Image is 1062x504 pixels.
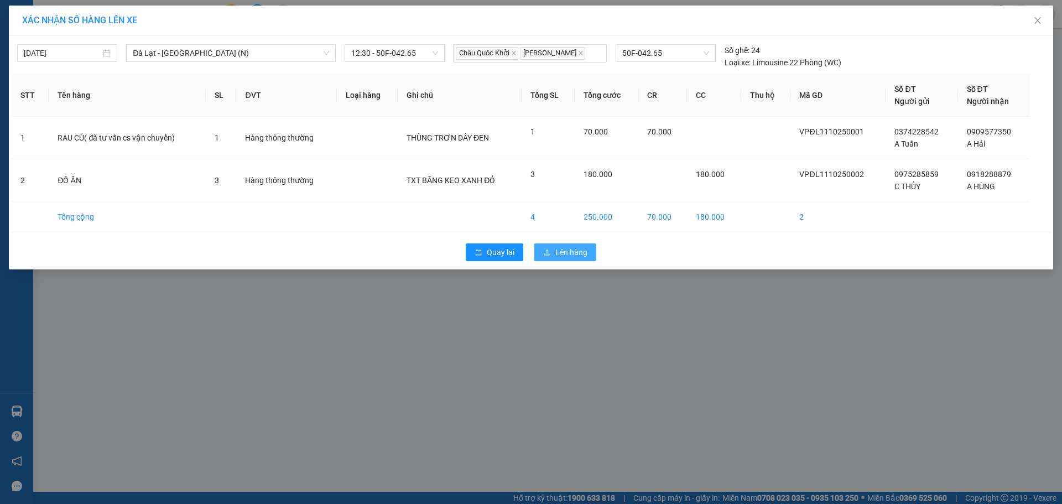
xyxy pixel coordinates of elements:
[24,47,101,59] input: 11/10/2025
[1022,6,1053,37] button: Close
[799,127,863,136] span: VPĐL1110250001
[12,74,49,117] th: STT
[49,202,205,232] td: Tổng cộng
[1033,16,1042,25] span: close
[894,139,918,148] span: A Tuấn
[575,202,638,232] td: 250.000
[487,246,514,258] span: Quay lại
[647,127,671,136] span: 70.000
[725,44,749,56] span: Số ghế:
[49,117,205,159] td: RAU CỦ( đã tư vấn cs vận chuyển)
[522,74,575,117] th: Tổng SL
[398,74,522,117] th: Ghi chú
[407,176,495,185] span: TXT BĂNG KEO XANH ĐỎ
[967,182,995,191] span: A HÙNG
[555,246,587,258] span: Lên hàng
[407,133,489,142] span: THÙNG TRƠN DÂY ĐEN
[894,127,939,136] span: 0374228542
[799,170,863,179] span: VPĐL1110250002
[725,56,751,69] span: Loại xe:
[206,74,237,117] th: SL
[894,170,939,179] span: 0975285859
[741,74,790,117] th: Thu hộ
[12,159,49,202] td: 2
[351,45,438,61] span: 12:30 - 50F-042.65
[456,47,518,60] span: Châu Quốc Khởi
[215,176,219,185] span: 3
[49,159,205,202] td: ĐỒ ĂN
[687,74,741,117] th: CC
[323,50,330,56] span: down
[236,159,336,202] td: Hàng thông thường
[638,202,687,232] td: 70.000
[967,139,985,148] span: A Hải
[475,248,482,257] span: rollback
[578,50,584,56] span: close
[22,15,137,25] span: XÁC NHẬN SỐ HÀNG LÊN XE
[696,170,725,179] span: 180.000
[133,45,329,61] span: Đà Lạt - Sài Gòn (N)
[584,170,612,179] span: 180.000
[466,243,523,261] button: rollbackQuay lại
[49,74,205,117] th: Tên hàng
[967,170,1011,179] span: 0918288879
[725,44,760,56] div: 24
[967,85,988,93] span: Số ĐT
[894,97,930,106] span: Người gửi
[622,45,709,61] span: 50F-042.65
[894,182,920,191] span: C THỦY
[967,127,1011,136] span: 0909577350
[530,127,535,136] span: 1
[638,74,687,117] th: CR
[520,47,585,60] span: [PERSON_NAME]
[967,97,1009,106] span: Người nhận
[236,74,336,117] th: ĐVT
[215,133,219,142] span: 1
[530,170,535,179] span: 3
[522,202,575,232] td: 4
[790,202,886,232] td: 2
[790,74,886,117] th: Mã GD
[543,248,551,257] span: upload
[575,74,638,117] th: Tổng cước
[725,56,841,69] div: Limousine 22 Phòng (WC)
[534,243,596,261] button: uploadLên hàng
[337,74,398,117] th: Loại hàng
[584,127,608,136] span: 70.000
[12,117,49,159] td: 1
[511,50,517,56] span: close
[687,202,741,232] td: 180.000
[894,85,915,93] span: Số ĐT
[236,117,336,159] td: Hàng thông thường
